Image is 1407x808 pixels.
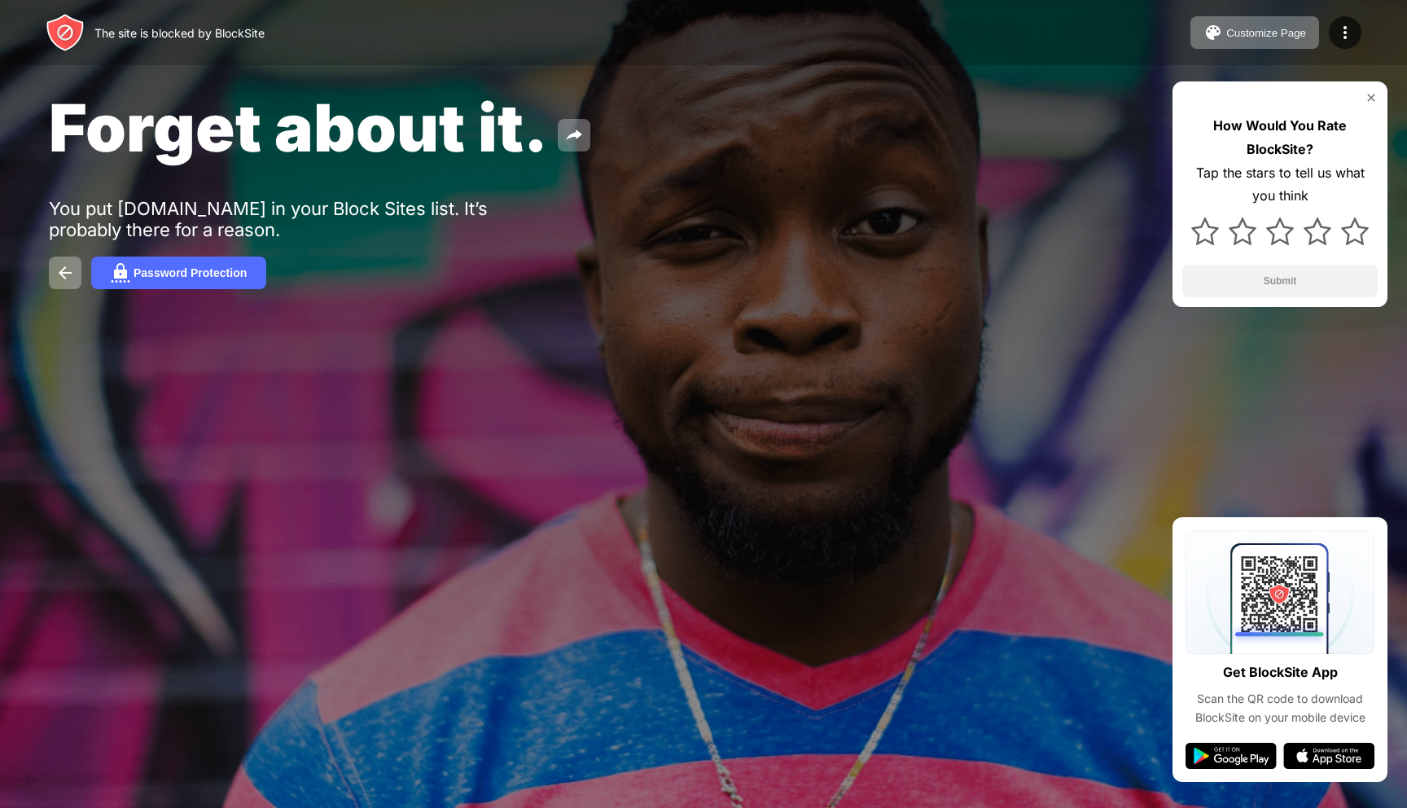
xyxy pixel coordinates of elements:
div: The site is blocked by BlockSite [94,26,265,40]
span: Forget about it. [49,88,548,167]
img: app-store.svg [1283,743,1374,769]
img: menu-icon.svg [1335,23,1355,42]
button: Password Protection [91,257,266,289]
div: Scan the QR code to download BlockSite on your mobile device [1186,690,1374,727]
div: You put [DOMAIN_NAME] in your Block Sites list. It’s probably there for a reason. [49,198,552,240]
img: star.svg [1266,217,1294,245]
img: qrcode.svg [1186,530,1374,654]
div: Tap the stars to tell us what you think [1182,161,1378,209]
img: share.svg [564,125,584,145]
div: Customize Page [1226,27,1306,39]
img: password.svg [111,263,130,283]
img: header-logo.svg [46,13,85,52]
img: star.svg [1229,217,1256,245]
button: Submit [1182,265,1378,297]
img: star.svg [1341,217,1369,245]
img: back.svg [55,263,75,283]
img: pallet.svg [1203,23,1223,42]
img: google-play.svg [1186,743,1277,769]
img: rate-us-close.svg [1365,91,1378,104]
div: Password Protection [134,266,247,279]
img: star.svg [1191,217,1219,245]
div: How Would You Rate BlockSite? [1182,114,1378,161]
button: Customize Page [1190,16,1319,49]
img: star.svg [1304,217,1331,245]
div: Get BlockSite App [1223,661,1338,684]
